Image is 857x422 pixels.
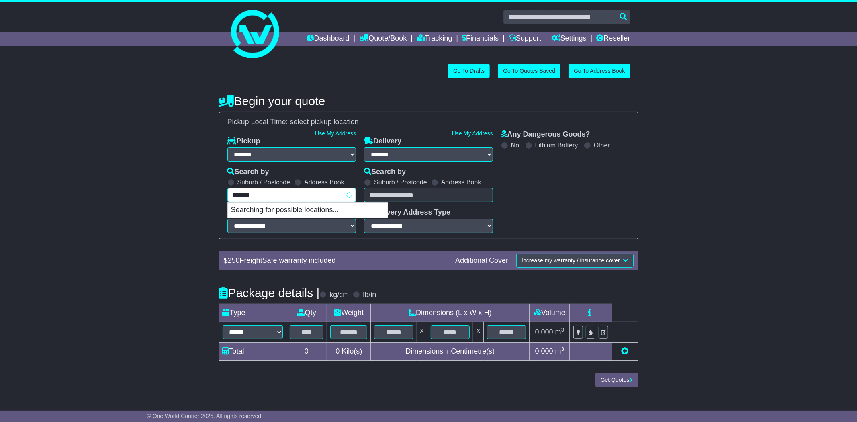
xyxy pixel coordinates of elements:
a: Reseller [596,32,630,46]
button: Increase my warranty / insurance cover [516,254,633,268]
label: Suburb / Postcode [374,178,427,186]
a: Quote/Book [359,32,407,46]
span: 250 [228,256,240,264]
a: Support [509,32,541,46]
label: Any Dangerous Goods? [501,130,590,139]
a: Go To Drafts [448,64,490,78]
td: Total [219,343,286,361]
td: Kilo(s) [327,343,371,361]
sup: 3 [561,346,565,352]
p: Searching for possible locations... [228,203,388,218]
td: Dimensions (L x W x H) [371,304,530,322]
span: 0.000 [535,347,553,355]
a: Go To Address Book [569,64,630,78]
td: Dimensions in Centimetre(s) [371,343,530,361]
label: Other [594,141,610,149]
span: select pickup location [290,118,359,126]
label: Lithium Battery [535,141,578,149]
td: Volume [530,304,570,322]
label: Delivery Address Type [364,208,450,217]
label: Pickup [227,137,260,146]
span: © One World Courier 2025. All rights reserved. [147,413,263,419]
h4: Package details | [219,286,320,299]
button: Get Quotes [595,373,638,387]
a: Go To Quotes Saved [498,64,560,78]
td: Qty [286,304,327,322]
div: Pickup Local Time: [223,118,634,127]
span: 0.000 [535,328,553,336]
label: Suburb / Postcode [237,178,290,186]
td: 0 [286,343,327,361]
div: Additional Cover [451,256,512,265]
a: Add new item [622,347,629,355]
sup: 3 [561,327,565,333]
label: Search by [227,168,269,176]
label: kg/cm [329,291,349,299]
a: Use My Address [315,130,356,137]
td: x [417,322,427,342]
span: m [555,347,565,355]
a: Tracking [417,32,452,46]
div: $ FreightSafe warranty included [220,256,452,265]
a: Dashboard [307,32,350,46]
span: 0 [335,347,340,355]
span: Increase my warranty / insurance cover [522,257,620,264]
label: No [511,141,519,149]
label: Address Book [304,178,344,186]
label: lb/in [363,291,376,299]
label: Delivery [364,137,401,146]
td: x [473,322,484,342]
a: Financials [462,32,499,46]
h4: Begin your quote [219,94,638,108]
span: m [555,328,565,336]
label: Search by [364,168,406,176]
label: Address Book [441,178,481,186]
a: Settings [551,32,587,46]
a: Use My Address [452,130,493,137]
td: Weight [327,304,371,322]
td: Type [219,304,286,322]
